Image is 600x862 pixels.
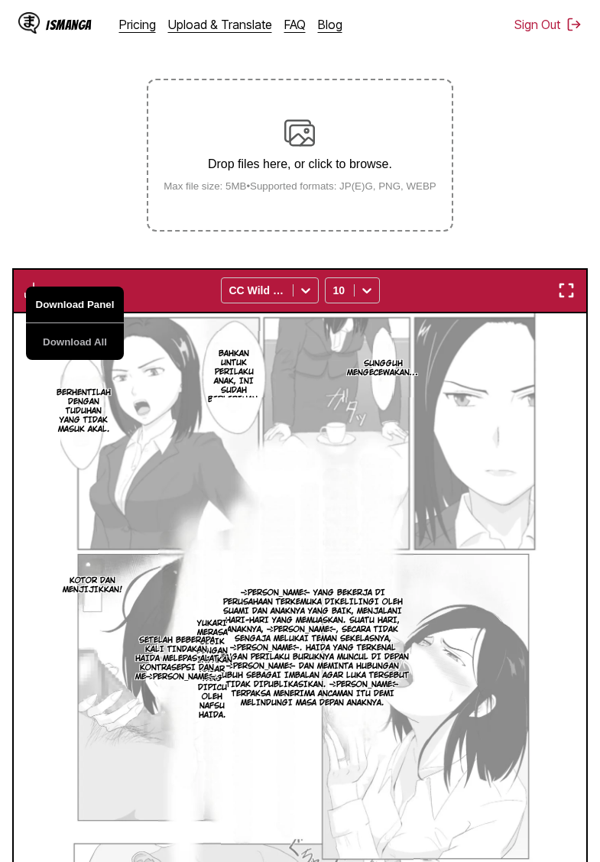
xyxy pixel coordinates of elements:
button: Sign Out [514,17,582,32]
p: Bahkan untuk perilaku anak, ini sudah berlebihan. [205,346,264,407]
div: IsManga [46,18,92,32]
a: Blog [318,17,342,32]
p: Yukari merasa jijik dengan tindakan kasar yang dipicu oleh nafsu Haida. [190,616,235,723]
a: Pricing [119,17,156,32]
p: Sungguh mengecewakan… [344,356,422,381]
p: Drop files here, or click to browse. [151,157,449,171]
p: Setelah beberapa kali tindakan, Haida melepas alat kontrasepsi dan me[PERSON_NAME]. [132,633,222,685]
small: Max file size: 5MB • Supported formats: JP(E)G, PNG, WEBP [151,180,449,192]
a: Upload & Translate [168,17,272,32]
p: Berhentilah dengan tuduhan yang tidak masuk akal. [54,385,114,437]
a: FAQ [284,17,306,32]
img: Sign out [566,17,582,32]
a: IsManga LogoIsManga [18,12,119,37]
button: Download Panel [26,287,124,323]
img: Download translated images [24,281,43,300]
img: Enter fullscreen [557,281,576,300]
p: [PERSON_NAME] yang bekerja di perusahaan terkemuka dikelilingi oleh suami dan anaknya yang baik, ... [212,585,414,711]
p: Kotor dan menjijikkan! [60,573,125,598]
img: IsManga Logo [18,12,40,34]
button: Download All [26,323,124,360]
